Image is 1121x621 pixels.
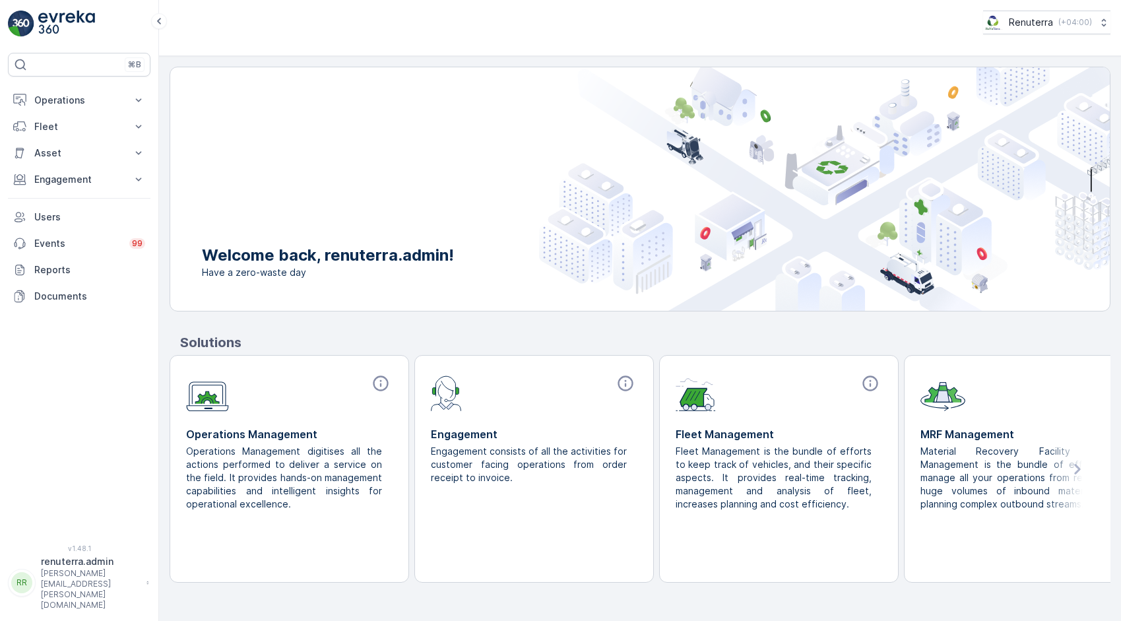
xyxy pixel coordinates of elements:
[34,237,121,250] p: Events
[8,166,150,193] button: Engagement
[34,263,145,277] p: Reports
[8,555,150,610] button: RRrenuterra.admin[PERSON_NAME][EMAIL_ADDRESS][PERSON_NAME][DOMAIN_NAME]
[1058,17,1092,28] p: ( +04:00 )
[539,67,1110,311] img: city illustration
[676,445,872,511] p: Fleet Management is the bundle of efforts to keep track of vehicles, and their specific aspects. ...
[34,147,124,160] p: Asset
[128,59,141,70] p: ⌘B
[34,94,124,107] p: Operations
[186,374,229,412] img: module-icon
[8,204,150,230] a: Users
[34,173,124,186] p: Engagement
[983,11,1110,34] button: Renuterra(+04:00)
[8,11,34,37] img: logo
[202,266,454,279] span: Have a zero-waste day
[8,283,150,310] a: Documents
[180,333,1110,352] p: Solutions
[1009,16,1053,29] p: Renuterra
[920,445,1116,511] p: Material Recovery Facility (MRF) Management is the bundle of efforts to manage all your operation...
[8,140,150,166] button: Asset
[431,445,627,484] p: Engagement consists of all the activities for customer facing operations from order receipt to in...
[920,374,965,411] img: module-icon
[676,426,882,442] p: Fleet Management
[8,257,150,283] a: Reports
[34,120,124,133] p: Fleet
[983,15,1004,30] img: Screenshot_2024-07-26_at_13.33.01.png
[38,11,95,37] img: logo_light-DOdMpM7g.png
[8,230,150,257] a: Events99
[132,238,143,249] p: 99
[431,426,637,442] p: Engagement
[431,374,462,411] img: module-icon
[8,87,150,114] button: Operations
[186,426,393,442] p: Operations Management
[8,114,150,140] button: Fleet
[676,374,716,411] img: module-icon
[41,568,140,610] p: [PERSON_NAME][EMAIL_ADDRESS][PERSON_NAME][DOMAIN_NAME]
[11,572,32,593] div: RR
[202,245,454,266] p: Welcome back, renuterra.admin!
[34,290,145,303] p: Documents
[41,555,140,568] p: renuterra.admin
[34,211,145,224] p: Users
[186,445,382,511] p: Operations Management digitises all the actions performed to deliver a service on the field. It p...
[8,544,150,552] span: v 1.48.1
